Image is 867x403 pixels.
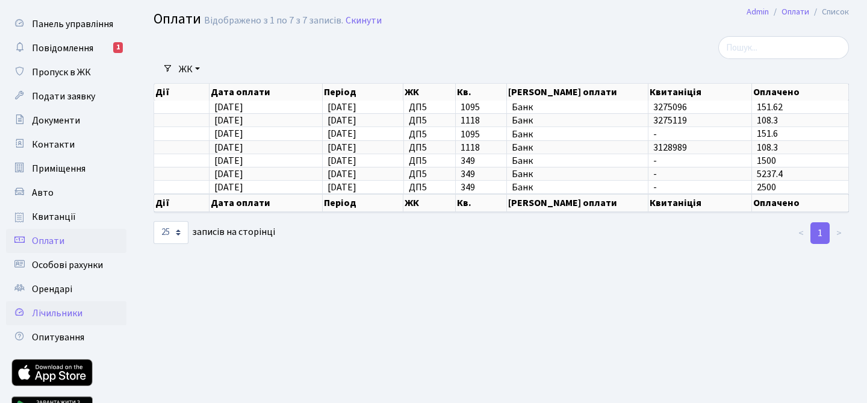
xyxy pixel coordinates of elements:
a: Квитанції [6,205,126,229]
th: Оплачено [752,194,849,212]
th: Квитаніція [648,194,752,212]
span: 3275119 [653,116,747,125]
span: Повідомлення [32,42,93,55]
span: [DATE] [328,128,356,141]
span: 1095 [461,130,502,139]
span: Документи [32,114,80,127]
span: 108.3 [757,141,778,154]
span: [DATE] [328,154,356,167]
span: Банк [512,183,644,192]
a: Особові рахунки [6,253,126,277]
span: Подати заявку [32,90,95,103]
a: Оплати [782,5,809,18]
li: Список [809,5,849,19]
span: 1118 [461,116,502,125]
th: Кв. [456,84,507,101]
span: - [653,156,747,166]
span: 1500 [757,154,776,167]
span: Авто [32,186,54,199]
span: 3128989 [653,143,747,152]
select: записів на сторінці [154,221,188,244]
div: 1 [113,42,123,53]
th: ЖК [403,84,455,101]
th: ЖК [403,194,455,212]
span: Банк [512,130,644,139]
span: [DATE] [328,181,356,194]
span: 349 [461,169,502,179]
span: [DATE] [214,181,243,194]
a: Орендарі [6,277,126,301]
span: [DATE] [328,167,356,181]
span: [DATE] [328,101,356,114]
span: Банк [512,156,644,166]
th: Дата оплати [210,194,323,212]
span: 1118 [461,143,502,152]
span: ДП5 [409,156,450,166]
span: 349 [461,156,502,166]
th: Кв. [456,194,507,212]
a: Admin [747,5,769,18]
span: ДП5 [409,143,450,152]
a: Контакти [6,133,126,157]
a: Лічильники [6,301,126,325]
a: Подати заявку [6,84,126,108]
th: Оплачено [752,84,849,101]
span: [DATE] [214,128,243,141]
span: 108.3 [757,114,778,127]
span: Приміщення [32,162,85,175]
a: 1 [810,222,830,244]
a: Повідомлення1 [6,36,126,60]
span: 2500 [757,181,776,194]
span: 151.62 [757,101,783,114]
span: 5237.4 [757,167,783,181]
span: 349 [461,183,502,192]
span: Банк [512,169,644,179]
span: 3275096 [653,102,747,112]
a: Опитування [6,325,126,349]
th: [PERSON_NAME] оплати [507,84,649,101]
span: ДП5 [409,102,450,112]
th: Квитаніція [648,84,752,101]
span: ДП5 [409,183,450,192]
a: Панель управління [6,12,126,36]
span: Банк [512,143,644,152]
div: Відображено з 1 по 7 з 7 записів. [204,15,343,27]
span: Квитанції [32,210,76,223]
span: ДП5 [409,169,450,179]
a: Приміщення [6,157,126,181]
span: Орендарі [32,283,72,296]
span: [DATE] [214,101,243,114]
span: Пропуск в ЖК [32,66,91,79]
span: Банк [512,116,644,125]
span: ДП5 [409,116,450,125]
span: Оплати [32,234,64,248]
span: [DATE] [214,114,243,127]
th: Період [323,84,403,101]
th: [PERSON_NAME] оплати [507,194,649,212]
span: Опитування [32,331,84,344]
span: [DATE] [214,167,243,181]
span: - [653,183,747,192]
a: Оплати [6,229,126,253]
span: [DATE] [214,141,243,154]
th: Дата оплати [210,84,323,101]
span: [DATE] [328,114,356,127]
span: Оплати [154,8,201,30]
a: Авто [6,181,126,205]
span: - [653,130,747,139]
span: Контакти [32,138,75,151]
span: Банк [512,102,644,112]
span: [DATE] [328,141,356,154]
a: Документи [6,108,126,133]
a: Пропуск в ЖК [6,60,126,84]
a: Скинути [346,15,382,27]
th: Період [323,194,403,212]
span: 151.6 [757,128,778,141]
span: Особові рахунки [32,258,103,272]
span: Лічильники [32,307,82,320]
input: Пошук... [718,36,849,59]
label: записів на сторінці [154,221,275,244]
span: 1095 [461,102,502,112]
span: ДП5 [409,130,450,139]
a: ЖК [174,59,205,80]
